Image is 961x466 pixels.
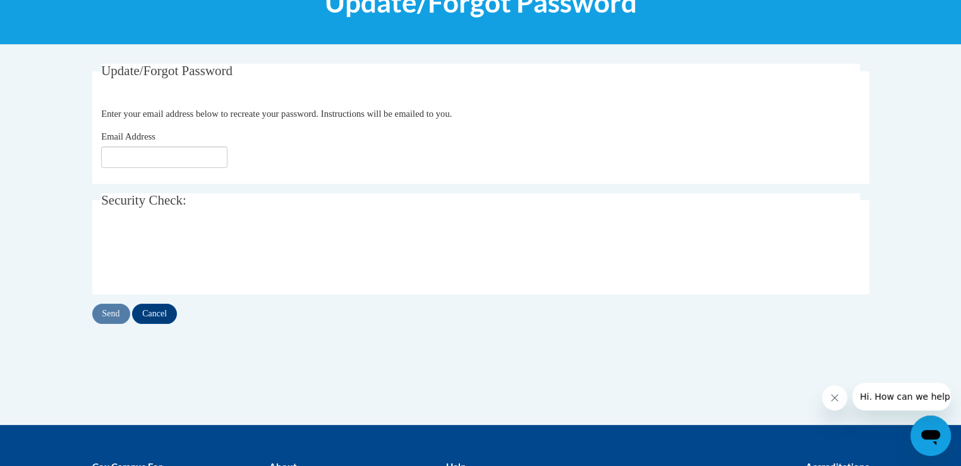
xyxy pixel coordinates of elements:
iframe: Button to launch messaging window [910,415,951,456]
input: Cancel [132,304,177,324]
iframe: Message from company [852,383,951,410]
span: Update/Forgot Password [101,63,233,78]
input: Email [101,146,227,168]
span: Security Check: [101,193,186,208]
iframe: reCAPTCHA [101,229,293,278]
span: Email Address [101,131,155,141]
span: Hi. How can we help? [8,9,102,19]
span: Enter your email address below to recreate your password. Instructions will be emailed to you. [101,109,452,119]
iframe: Close message [822,385,847,410]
